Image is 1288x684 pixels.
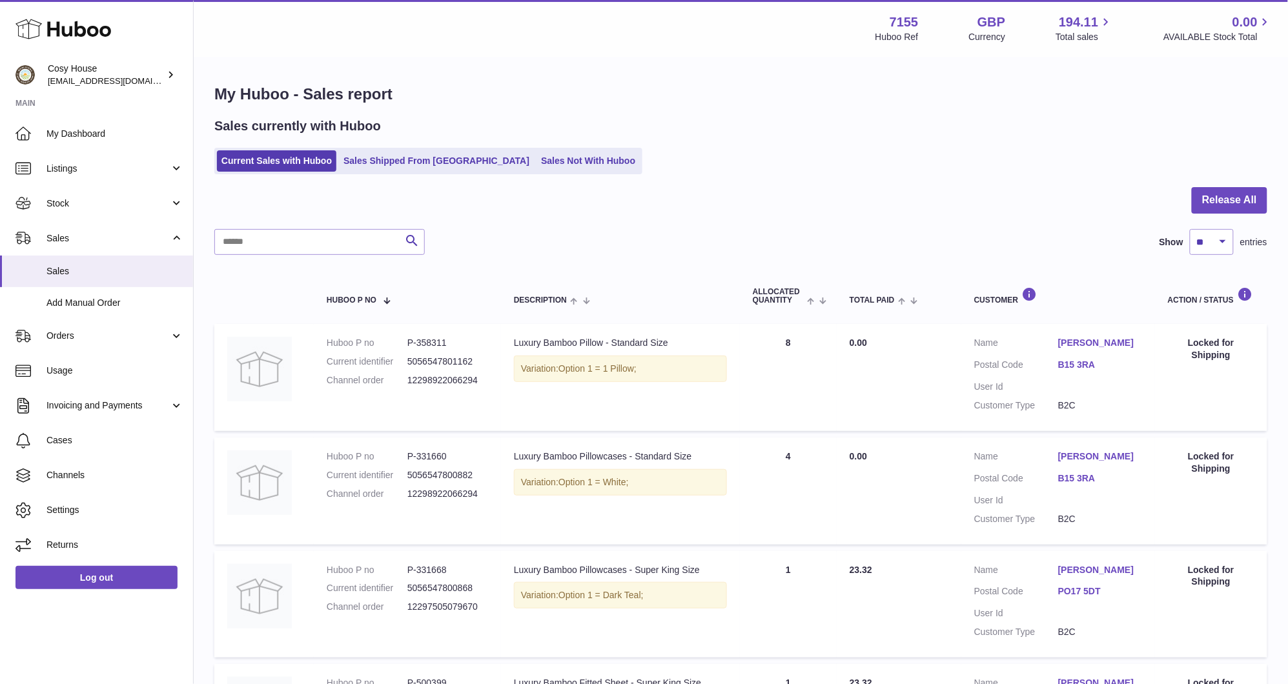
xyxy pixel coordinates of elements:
[327,582,407,594] dt: Current identifier
[327,450,407,463] dt: Huboo P no
[1168,287,1254,305] div: Action / Status
[977,14,1005,31] strong: GBP
[514,296,567,305] span: Description
[327,564,407,576] dt: Huboo P no
[327,374,407,387] dt: Channel order
[214,117,381,135] h2: Sales currently with Huboo
[1058,513,1142,525] dd: B2C
[46,330,170,342] span: Orders
[327,601,407,613] dt: Channel order
[227,564,292,629] img: no-photo.jpg
[1058,337,1142,349] a: [PERSON_NAME]
[514,582,727,609] div: Variation:
[48,75,190,86] span: [EMAIL_ADDRESS][DOMAIN_NAME]
[740,324,837,431] td: 8
[974,564,1058,579] dt: Name
[407,488,488,500] dd: 12298922066294
[327,488,407,500] dt: Channel order
[227,450,292,515] img: no-photo.jpg
[740,438,837,545] td: 4
[890,14,919,31] strong: 7155
[1168,564,1254,588] div: Locked for Shipping
[974,626,1058,638] dt: Customer Type
[46,265,183,277] span: Sales
[850,296,895,305] span: Total paid
[1058,564,1142,576] a: [PERSON_NAME]
[850,451,867,461] span: 0.00
[407,374,488,387] dd: 12298922066294
[974,359,1058,374] dt: Postal Code
[740,551,837,658] td: 1
[327,469,407,481] dt: Current identifier
[974,607,1058,619] dt: User Id
[1058,585,1142,598] a: PO17 5DT
[753,288,804,305] span: ALLOCATED Quantity
[1192,187,1267,214] button: Release All
[46,469,183,481] span: Channels
[1058,399,1142,412] dd: B2C
[407,337,488,349] dd: P-358311
[974,513,1058,525] dt: Customer Type
[339,150,534,172] a: Sales Shipped From [GEOGRAPHIC_DATA]
[46,504,183,516] span: Settings
[1058,359,1142,371] a: B15 3RA
[407,582,488,594] dd: 5056547800868
[974,399,1058,412] dt: Customer Type
[1163,31,1273,43] span: AVAILABLE Stock Total
[46,297,183,309] span: Add Manual Order
[974,287,1142,305] div: Customer
[1163,14,1273,43] a: 0.00 AVAILABLE Stock Total
[1160,236,1183,248] label: Show
[1058,472,1142,485] a: B15 3RA
[46,434,183,447] span: Cases
[46,232,170,245] span: Sales
[969,31,1006,43] div: Currency
[327,337,407,349] dt: Huboo P no
[514,564,727,576] div: Luxury Bamboo Pillowcases - Super King Size
[1168,337,1254,361] div: Locked for Shipping
[558,363,637,374] span: Option 1 = 1 Pillow;
[327,356,407,368] dt: Current identifier
[48,63,164,87] div: Cosy House
[850,565,872,575] span: 23.32
[974,450,1058,466] dt: Name
[974,337,1058,352] dt: Name
[407,450,488,463] dd: P-331660
[227,337,292,401] img: no-photo.jpg
[850,337,867,348] span: 0.00
[46,163,170,175] span: Listings
[15,566,178,589] a: Log out
[974,585,1058,601] dt: Postal Code
[558,477,629,487] span: Option 1 = White;
[974,381,1058,393] dt: User Id
[15,65,35,85] img: info@wholesomegoods.com
[407,564,488,576] dd: P-331668
[1240,236,1267,248] span: entries
[1058,450,1142,463] a: [PERSON_NAME]
[1058,626,1142,638] dd: B2C
[407,601,488,613] dd: 12297505079670
[1059,14,1098,31] span: 194.11
[407,469,488,481] dd: 5056547800882
[46,539,183,551] span: Returns
[1168,450,1254,475] div: Locked for Shipping
[46,128,183,140] span: My Dashboard
[217,150,336,172] a: Current Sales with Huboo
[46,365,183,377] span: Usage
[514,356,727,382] div: Variation:
[974,494,1058,507] dt: User Id
[1056,31,1113,43] span: Total sales
[46,197,170,210] span: Stock
[514,337,727,349] div: Luxury Bamboo Pillow - Standard Size
[214,84,1267,105] h1: My Huboo - Sales report
[407,356,488,368] dd: 5056547801162
[46,399,170,412] span: Invoicing and Payments
[1232,14,1258,31] span: 0.00
[537,150,640,172] a: Sales Not With Huboo
[514,450,727,463] div: Luxury Bamboo Pillowcases - Standard Size
[327,296,376,305] span: Huboo P no
[1056,14,1113,43] a: 194.11 Total sales
[974,472,1058,488] dt: Postal Code
[875,31,919,43] div: Huboo Ref
[514,469,727,496] div: Variation:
